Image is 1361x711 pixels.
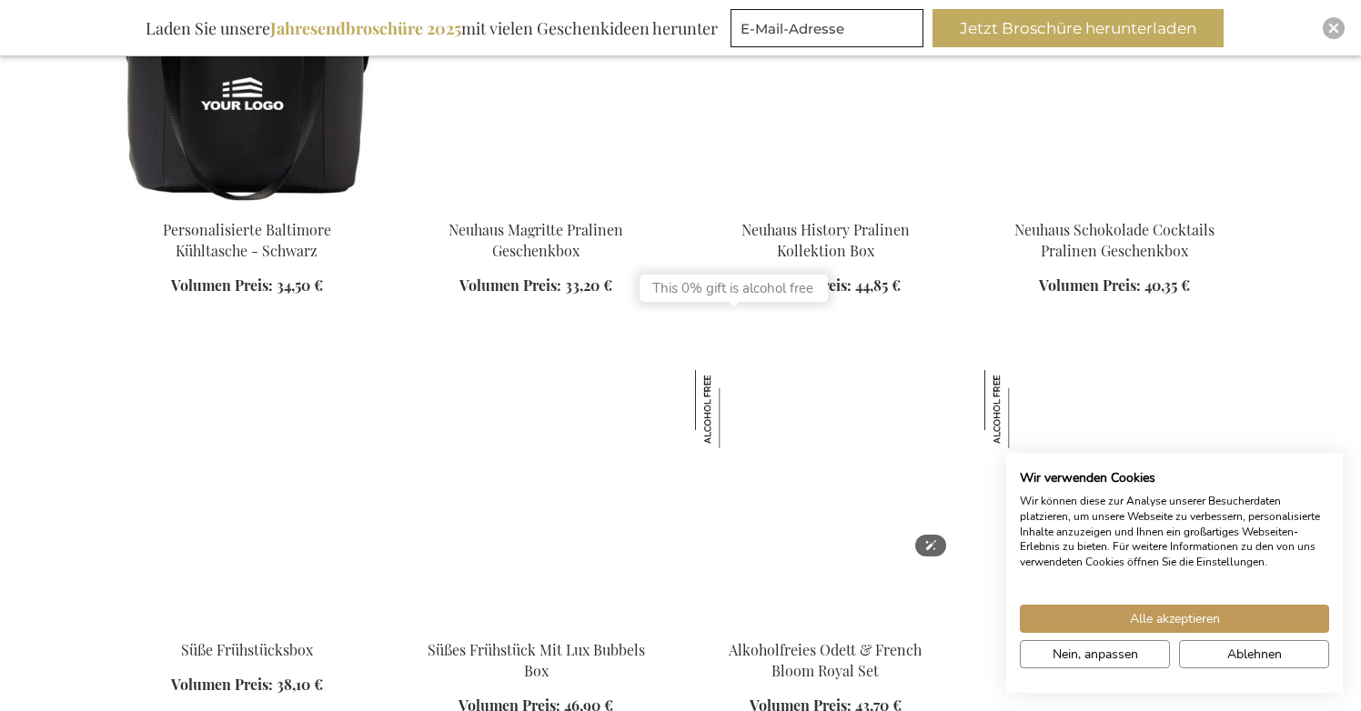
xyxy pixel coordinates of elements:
form: marketing offers and promotions [731,9,929,53]
img: Alkoholfreies Odett & French Bloom Royal Set [695,370,773,448]
div: Close [1323,17,1345,39]
a: Sweet Break(fast) Box [116,617,377,635]
a: Volumen Preis: 33,20 € [459,275,612,296]
a: Neuhaus Schokolade Cocktails Pralinen Geschenkbox [984,197,1245,215]
button: Akzeptieren Sie alle cookies [1020,605,1329,633]
h2: Wir verwenden Cookies [1020,470,1329,486]
img: Close [1328,23,1339,34]
span: Volumen Preis: [1039,275,1141,295]
span: This 0% gift is alcohol free [652,279,813,297]
a: Neuhaus Schokolade Cocktails Pralinen Geschenkbox [1014,220,1215,260]
a: Neuhaus Magritte Pralinen Geschenkbox [406,197,666,215]
span: 44,85 € [855,275,901,295]
div: Laden Sie unsere mit vielen Geschenkideen herunter [137,9,726,47]
a: Personalised Baltimore Cooler Bag - Black [116,197,377,215]
button: cookie Einstellungen anpassen [1020,640,1170,668]
a: Non-Alcoholic Odett & French Bloom Royal Set Alkoholfreies Odett & French Bloom Royal Set [695,617,955,635]
a: Volumen Preis: 34,50 € [171,275,323,296]
span: 40,35 € [1144,275,1190,295]
a: Sweet Break(fast) With LUX Bubbels Box [406,617,666,635]
img: Non-Alcoholic Odett & French Bloom Royal Set [695,370,955,625]
a: Neuhaus Magritte Pralinen Geschenkbox [449,220,623,260]
a: Personalisierte Baltimore Kühltasche - Schwarz [163,220,331,260]
img: Cuba Libre Mocktail Set [984,370,1245,625]
span: Volumen Preis: [171,675,273,694]
img: Sweet Break(fast) Box [116,370,377,625]
img: Sweet Break(fast) With LUX Bubbels Box [406,370,666,625]
a: Neuhaus History Pralinen Kollektion Box [695,197,955,215]
b: Jahresendbroschüre 2025 [270,17,461,39]
span: 38,10 € [277,675,323,694]
a: Süßes Frühstück Mit Lux Bubbels Box [428,640,645,680]
a: Süße Frühstücksbox [181,640,313,659]
a: Cuba Libre Mocktail Set Cuba Libre Mocktail Set [984,617,1245,635]
button: Jetzt Broschüre herunterladen [933,9,1224,47]
span: 34,50 € [277,275,323,295]
span: Volumen Preis: [459,275,561,295]
a: Volumen Preis: 38,10 € [171,675,323,696]
p: Wir können diese zur Analyse unserer Besucherdaten platzieren, um unsere Webseite zu verbessern, ... [1020,494,1329,570]
button: Alle verweigern cookies [1179,640,1329,668]
a: Neuhaus History Pralinen Kollektion Box [741,220,910,260]
span: Alle akzeptieren [1130,609,1220,628]
span: Ablehnen [1227,645,1282,664]
a: Volumen Preis: 40,35 € [1039,275,1190,296]
a: Alkoholfreies Odett & French Bloom Royal Set [729,640,922,680]
span: Volumen Preis: [171,275,273,295]
img: Cuba Libre Mocktail Set [984,370,1063,448]
span: Nein, anpassen [1053,645,1138,664]
span: 33,20 € [565,275,612,295]
input: E-Mail-Adresse [731,9,923,47]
